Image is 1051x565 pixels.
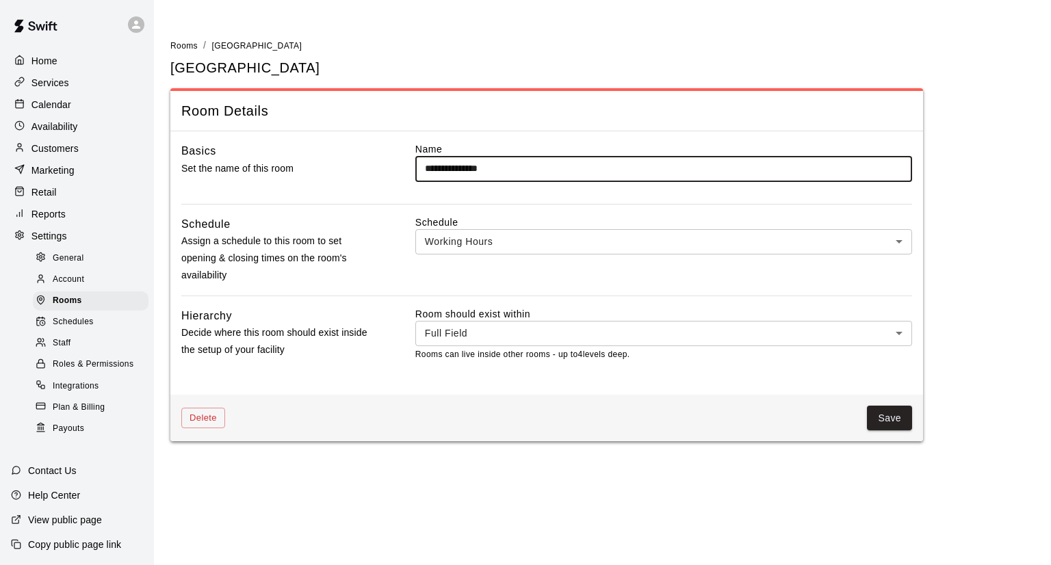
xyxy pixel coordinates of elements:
span: Payouts [53,422,84,436]
a: Home [11,51,143,71]
div: Roles & Permissions [33,355,148,374]
span: Room Details [181,102,912,120]
div: Account [33,270,148,289]
span: Account [53,273,84,287]
a: Reports [11,204,143,224]
p: View public page [28,513,102,527]
p: Help Center [28,488,80,502]
a: Settings [11,226,143,246]
div: Staff [33,334,148,353]
div: Integrations [33,377,148,396]
span: Plan & Billing [53,401,105,415]
div: Payouts [33,419,148,438]
p: Rooms can live inside other rooms - up to 4 levels deep. [415,348,912,362]
a: General [33,248,154,269]
p: Calendar [31,98,71,111]
p: Home [31,54,57,68]
div: General [33,249,148,268]
span: General [53,252,84,265]
a: Marketing [11,160,143,181]
a: Account [33,269,154,290]
p: Copy public page link [28,538,121,551]
h6: Basics [181,142,216,160]
button: Delete [181,408,225,429]
span: Staff [53,337,70,350]
div: Plan & Billing [33,398,148,417]
a: Roles & Permissions [33,354,154,376]
a: Plan & Billing [33,397,154,418]
label: Room should exist within [415,307,912,321]
a: Rooms [170,40,198,51]
a: Integrations [33,376,154,397]
a: Payouts [33,418,154,439]
p: Marketing [31,163,75,177]
p: Contact Us [28,464,77,477]
p: Retail [31,185,57,199]
span: Integrations [53,380,99,393]
h6: Hierarchy [181,307,232,325]
a: Schedules [33,312,154,333]
a: Availability [11,116,143,137]
p: Availability [31,120,78,133]
nav: breadcrumb [170,38,1035,53]
span: [GEOGRAPHIC_DATA] [211,41,302,51]
p: Set the name of this room [181,160,372,177]
a: Retail [11,182,143,202]
p: Reports [31,207,66,221]
span: Roles & Permissions [53,358,133,371]
a: Rooms [33,291,154,312]
p: Settings [31,229,67,243]
p: Decide where this room should exist inside the setup of your facility [181,324,372,358]
span: Rooms [53,294,82,308]
h5: [GEOGRAPHIC_DATA] [170,59,320,77]
a: Staff [33,333,154,354]
div: Full Field [415,321,912,346]
button: Save [867,406,912,431]
a: Calendar [11,94,143,115]
p: Assign a schedule to this room to set opening & closing times on the room's availability [181,233,372,285]
div: Working Hours [415,229,912,254]
div: Rooms [33,291,148,311]
li: / [203,38,206,53]
div: Schedules [33,313,148,332]
label: Schedule [415,215,912,229]
h6: Schedule [181,215,231,233]
label: Name [415,142,912,156]
a: Services [11,73,143,93]
p: Services [31,76,69,90]
span: Schedules [53,315,94,329]
p: Customers [31,142,79,155]
span: Rooms [170,41,198,51]
a: Customers [11,138,143,159]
